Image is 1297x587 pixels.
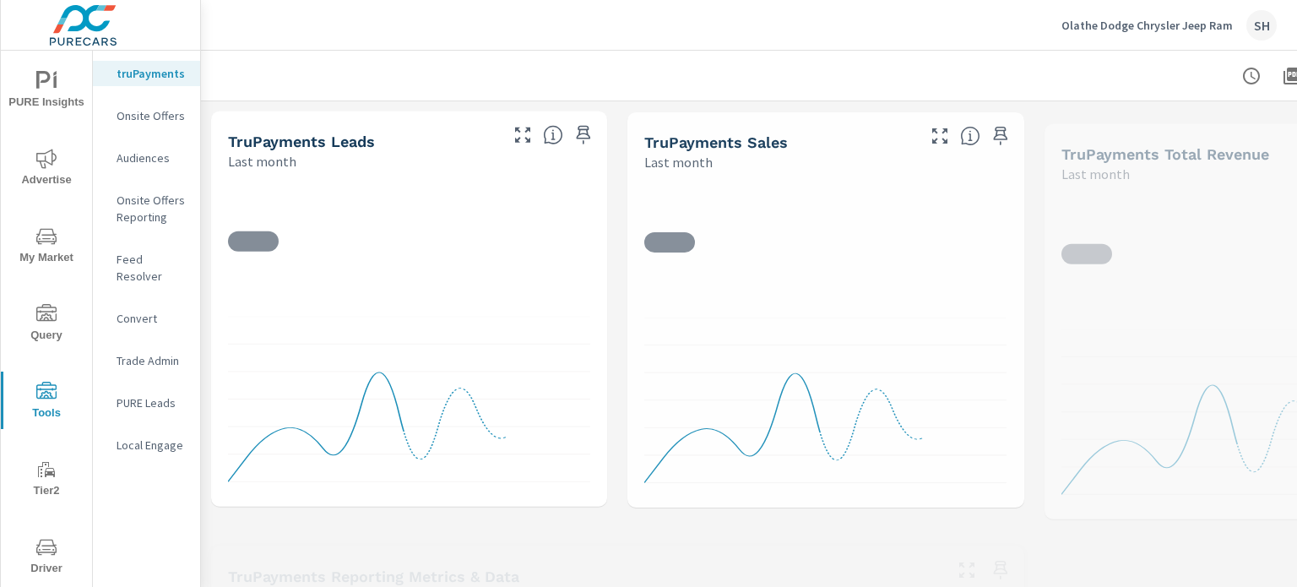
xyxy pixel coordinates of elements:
h5: truPayments Sales [644,133,788,151]
p: Audiences [117,149,187,166]
p: Convert [117,310,187,327]
div: Onsite Offers [93,103,200,128]
div: Audiences [93,145,200,171]
div: SH [1246,10,1277,41]
button: Make Fullscreen [926,122,953,149]
p: Last month [228,151,296,171]
span: Tools [6,382,87,423]
button: Make Fullscreen [509,122,536,149]
span: Save this to your personalized report [987,122,1014,149]
span: Save this to your personalized report [570,122,597,149]
span: Number of sales matched to a truPayments lead. [Source: This data is sourced from the dealer's DM... [960,126,980,146]
div: Trade Admin [93,348,200,373]
div: Feed Resolver [93,247,200,289]
span: Save this to your personalized report [987,557,1014,584]
p: Onsite Offers Reporting [117,192,187,226]
div: Onsite Offers Reporting [93,188,200,230]
span: Tier2 [6,459,87,501]
span: Driver [6,537,87,579]
p: Last month [1061,164,1130,184]
span: PURE Insights [6,71,87,112]
h5: truPayments Leads [228,133,375,150]
div: Local Engage [93,432,200,458]
p: Last month [644,152,713,172]
span: The number of truPayments leads. [543,125,563,145]
p: Olathe Dodge Chrysler Jeep Ram [1061,18,1233,33]
div: truPayments [93,61,200,86]
p: Trade Admin [117,352,187,369]
button: Make Fullscreen [953,557,980,584]
p: Feed Resolver [117,251,187,285]
p: PURE Leads [117,394,187,411]
h5: truPayments Total Revenue [1061,145,1269,163]
p: Local Engage [117,437,187,454]
p: truPayments [117,65,187,82]
div: Convert [93,306,200,331]
span: My Market [6,226,87,268]
h5: truPayments Reporting Metrics & Data [228,568,519,585]
div: PURE Leads [93,390,200,416]
p: Onsite Offers [117,107,187,124]
span: Advertise [6,149,87,190]
span: Query [6,304,87,345]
